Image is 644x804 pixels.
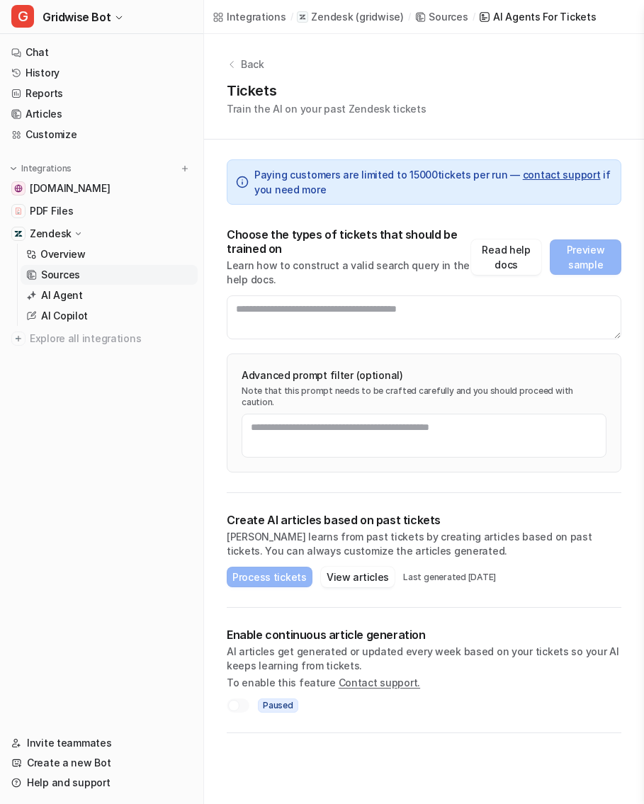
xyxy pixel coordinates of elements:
[227,530,621,558] p: [PERSON_NAME] learns from past tickets by creating articles based on past tickets. You can always...
[30,181,110,196] span: [DOMAIN_NAME]
[414,9,468,24] a: Sources
[254,167,612,197] span: Paying customers are limited to 15000 tickets per run — if you need more
[227,567,312,587] button: Process tickets
[408,11,411,23] span: /
[523,169,601,181] a: contact support
[180,164,190,174] img: menu_add.svg
[429,9,468,24] div: Sources
[258,698,298,713] span: Paused
[227,645,621,673] p: AI articles get generated or updated every week based on your tickets so your AI keeps learning f...
[6,753,198,773] a: Create a new Bot
[6,162,76,176] button: Integrations
[241,57,264,72] p: Back
[227,628,621,642] p: Enable continuous article generation
[41,268,80,282] p: Sources
[11,332,26,346] img: explore all integrations
[227,101,426,116] p: Train the AI on your past Zendesk tickets
[403,572,496,583] p: Last generated [DATE]
[213,9,286,24] a: Integrations
[6,84,198,103] a: Reports
[550,239,621,275] button: Preview sample
[41,309,88,323] p: AI Copilot
[30,327,192,350] span: Explore all integrations
[242,368,606,383] p: Advanced prompt filter (optional)
[11,5,34,28] span: G
[227,676,621,690] p: To enable this feature
[21,285,198,305] a: AI Agent
[493,9,596,24] div: AI Agents for tickets
[30,227,72,241] p: Zendesk
[6,125,198,145] a: Customize
[227,80,426,101] h1: Tickets
[14,230,23,238] img: Zendesk
[6,63,198,83] a: History
[6,733,198,753] a: Invite teammates
[290,11,293,23] span: /
[479,9,596,24] a: AI Agents for tickets
[227,227,471,256] p: Choose the types of tickets that should be trained on
[14,207,23,215] img: PDF Files
[21,163,72,174] p: Integrations
[30,204,73,218] span: PDF Files
[6,43,198,62] a: Chat
[242,385,606,408] p: Note that this prompt needs to be crafted carefully and you should proceed with caution.
[471,239,541,275] button: Read help docs
[6,773,198,793] a: Help and support
[227,9,286,24] div: Integrations
[21,244,198,264] a: Overview
[297,10,403,24] a: Zendesk(gridwise)
[21,265,198,285] a: Sources
[43,7,111,27] span: Gridwise Bot
[14,184,23,193] img: gridwise.io
[41,288,83,302] p: AI Agent
[6,329,198,349] a: Explore all integrations
[6,179,198,198] a: gridwise.io[DOMAIN_NAME]
[227,513,621,527] p: Create AI articles based on past tickets
[227,259,471,287] p: Learn how to construct a valid search query in the help docs.
[473,11,475,23] span: /
[339,676,421,689] span: Contact support.
[356,10,403,24] p: ( gridwise )
[6,104,198,124] a: Articles
[6,201,198,221] a: PDF FilesPDF Files
[9,164,18,174] img: expand menu
[321,567,395,587] button: View articles
[40,247,86,261] p: Overview
[311,10,353,24] p: Zendesk
[21,306,198,326] a: AI Copilot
